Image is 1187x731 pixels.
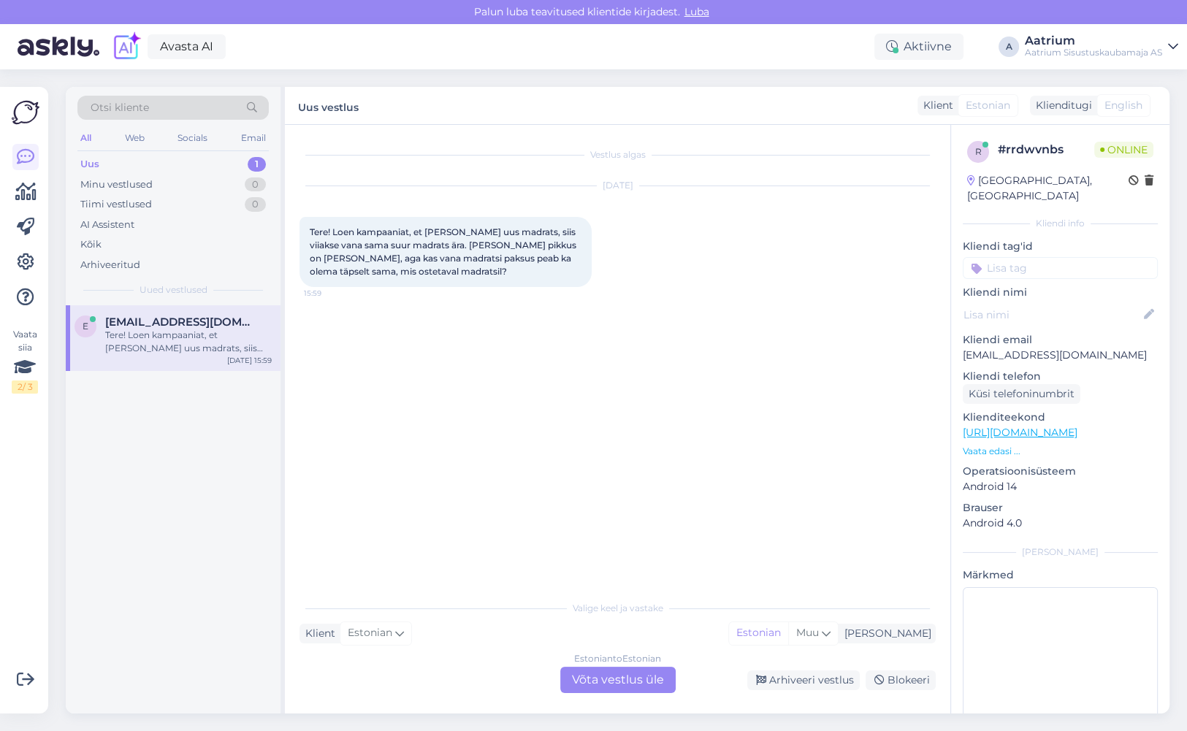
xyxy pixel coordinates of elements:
[298,96,359,115] label: Uus vestlus
[963,445,1158,458] p: Vaata edasi ...
[105,315,257,329] span: ege.pilme@gmail.com
[975,146,982,157] span: r
[998,141,1094,158] div: # rrdwvnbs
[299,179,936,192] div: [DATE]
[963,307,1141,323] input: Lisa nimi
[1025,35,1178,58] a: AatriumAatrium Sisustuskaubamaja AS
[245,177,266,192] div: 0
[83,321,88,332] span: e
[77,129,94,148] div: All
[1094,142,1153,158] span: Online
[80,237,102,252] div: Kõik
[963,516,1158,531] p: Android 4.0
[80,177,153,192] div: Minu vestlused
[963,479,1158,494] p: Android 14
[963,410,1158,425] p: Klienditeekond
[967,173,1129,204] div: [GEOGRAPHIC_DATA], [GEOGRAPHIC_DATA]
[560,667,676,693] div: Võta vestlus üle
[1030,98,1092,113] div: Klienditugi
[91,100,149,115] span: Otsi kliente
[140,283,207,296] span: Uued vestlused
[80,258,140,272] div: Arhiveeritud
[122,129,148,148] div: Web
[1104,98,1142,113] span: English
[80,197,152,212] div: Tiimi vestlused
[680,5,714,18] span: Luba
[963,257,1158,279] input: Lisa tag
[963,217,1158,230] div: Kliendi info
[175,129,210,148] div: Socials
[12,380,38,394] div: 2 / 3
[963,332,1158,348] p: Kliendi email
[963,464,1158,479] p: Operatsioonisüsteem
[238,129,269,148] div: Email
[999,37,1019,57] div: A
[248,157,266,172] div: 1
[963,567,1158,583] p: Märkmed
[80,157,99,172] div: Uus
[796,626,819,639] span: Muu
[12,328,38,394] div: Vaata siia
[80,218,134,232] div: AI Assistent
[299,602,936,615] div: Valige keel ja vastake
[1025,47,1162,58] div: Aatrium Sisustuskaubamaja AS
[917,98,953,113] div: Klient
[963,348,1158,363] p: [EMAIL_ADDRESS][DOMAIN_NAME]
[304,288,359,299] span: 15:59
[148,34,226,59] a: Avasta AI
[963,239,1158,254] p: Kliendi tag'id
[874,34,963,60] div: Aktiivne
[105,329,272,355] div: Tere! Loen kampaaniat, et [PERSON_NAME] uus madrats, siis viiakse vana sama suur madrats ära. [PE...
[963,546,1158,559] div: [PERSON_NAME]
[12,99,39,126] img: Askly Logo
[963,285,1158,300] p: Kliendi nimi
[245,197,266,212] div: 0
[963,426,1077,439] a: [URL][DOMAIN_NAME]
[299,626,335,641] div: Klient
[963,500,1158,516] p: Brauser
[574,652,661,665] div: Estonian to Estonian
[1025,35,1162,47] div: Aatrium
[729,622,788,644] div: Estonian
[227,355,272,366] div: [DATE] 15:59
[747,670,860,690] div: Arhiveeri vestlus
[966,98,1010,113] span: Estonian
[111,31,142,62] img: explore-ai
[866,670,936,690] div: Blokeeri
[963,384,1080,404] div: Küsi telefoninumbrit
[963,369,1158,384] p: Kliendi telefon
[839,626,931,641] div: [PERSON_NAME]
[299,148,936,161] div: Vestlus algas
[348,625,392,641] span: Estonian
[310,226,579,277] span: Tere! Loen kampaaniat, et [PERSON_NAME] uus madrats, siis viiakse vana sama suur madrats ära. [PE...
